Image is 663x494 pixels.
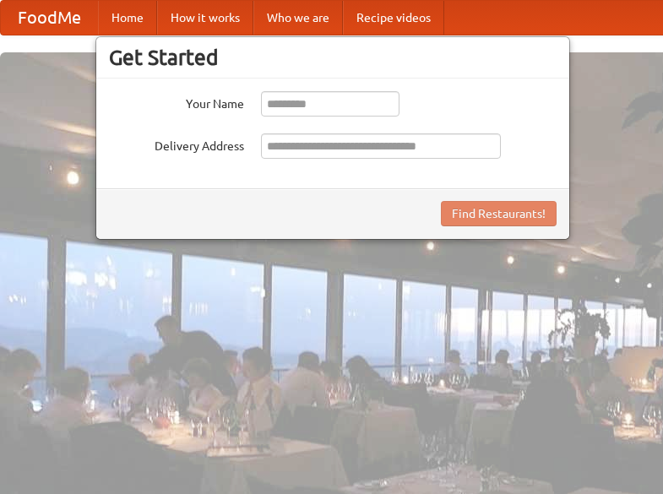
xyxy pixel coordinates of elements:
[441,201,557,226] button: Find Restaurants!
[253,1,343,35] a: Who we are
[109,133,244,155] label: Delivery Address
[1,1,98,35] a: FoodMe
[98,1,157,35] a: Home
[157,1,253,35] a: How it works
[343,1,444,35] a: Recipe videos
[109,45,557,70] h3: Get Started
[109,91,244,112] label: Your Name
